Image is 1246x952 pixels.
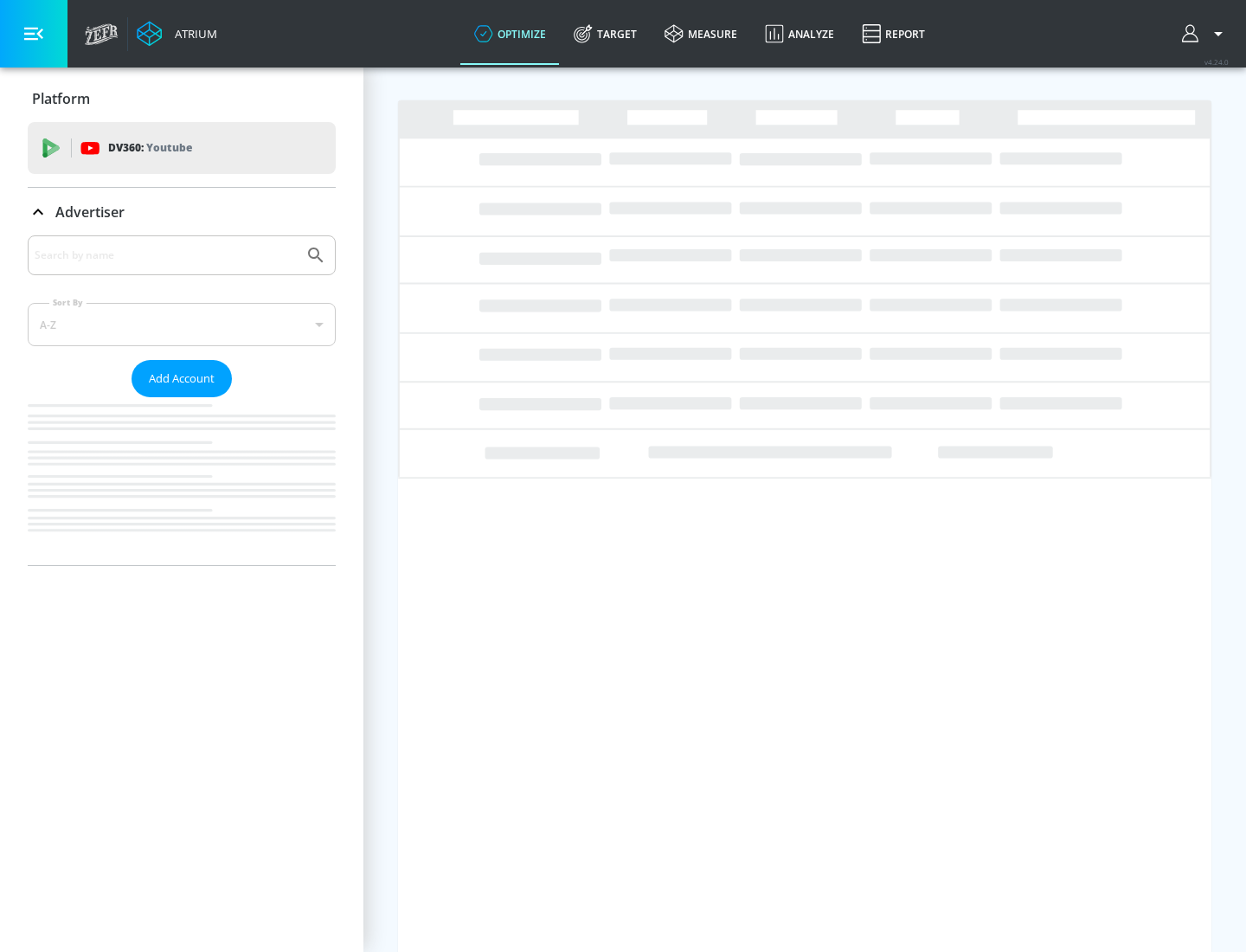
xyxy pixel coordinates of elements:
span: Add Account [149,369,215,389]
p: DV360: [108,138,192,158]
div: A-Z [28,303,336,346]
button: Add Account [132,360,232,397]
a: Target [560,3,651,65]
a: Analyze [751,3,848,65]
a: optimize [460,3,560,65]
div: DV360: Youtube [28,122,336,174]
div: Advertiser [28,188,336,236]
nav: list of Advertiser [28,397,336,565]
label: Sort By [49,297,87,308]
input: Search by name [35,244,297,267]
p: Advertiser [55,203,125,222]
p: Youtube [146,138,192,157]
p: Platform [32,89,90,108]
a: Report [848,3,939,65]
span: v 4.24.0 [1204,57,1229,67]
div: Atrium [168,26,217,42]
a: Atrium [137,21,217,47]
div: Platform [28,74,336,123]
div: Advertiser [28,235,336,565]
a: measure [651,3,751,65]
